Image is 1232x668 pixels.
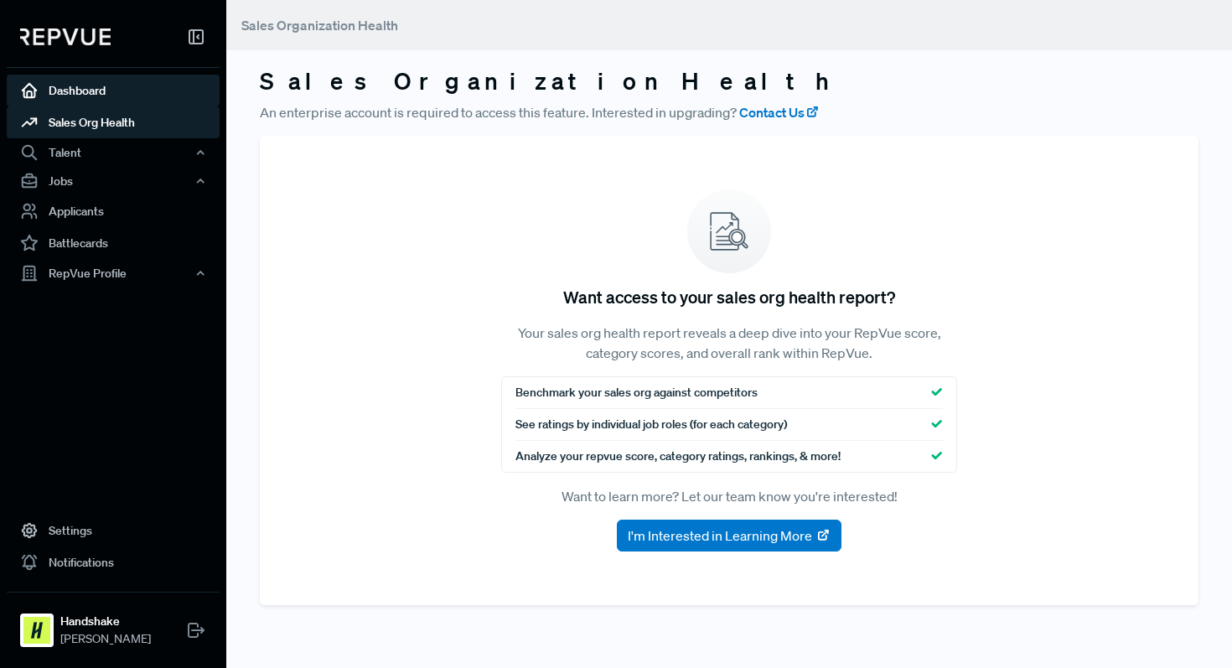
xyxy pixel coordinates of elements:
[7,195,220,227] a: Applicants
[501,323,957,363] p: Your sales org health report reveals a deep dive into your RepVue score, category scores, and ove...
[7,75,220,106] a: Dashboard
[23,617,50,644] img: Handshake
[60,630,151,648] span: [PERSON_NAME]
[515,448,841,465] span: Analyze your repvue score, category ratings, rankings, & more!
[241,17,398,34] span: Sales Organization Health
[60,613,151,630] strong: Handshake
[20,28,111,45] img: RepVue
[7,167,220,195] button: Jobs
[739,102,820,122] a: Contact Us
[515,384,758,401] span: Benchmark your sales org against competitors
[617,520,841,551] button: I'm Interested in Learning More
[7,515,220,546] a: Settings
[515,416,787,433] span: See ratings by individual job roles (for each category)
[7,259,220,287] button: RepVue Profile
[7,592,220,655] a: HandshakeHandshake[PERSON_NAME]
[7,227,220,259] a: Battlecards
[563,287,895,307] h5: Want access to your sales org health report?
[7,546,220,578] a: Notifications
[260,102,1198,122] p: An enterprise account is required to access this feature. Interested in upgrading?
[260,67,1198,96] h3: Sales Organization Health
[7,106,220,138] a: Sales Org Health
[628,526,812,546] span: I'm Interested in Learning More
[7,138,220,167] button: Talent
[501,486,957,506] p: Want to learn more? Let our team know you're interested!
